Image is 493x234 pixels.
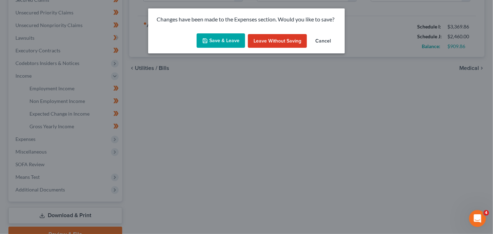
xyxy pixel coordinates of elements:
span: 4 [484,210,489,216]
p: Changes have been made to the Expenses section. Would you like to save? [157,15,336,24]
button: Leave without Saving [248,34,307,48]
iframe: Intercom live chat [469,210,486,227]
button: Cancel [310,34,336,48]
button: Save & Leave [197,33,245,48]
